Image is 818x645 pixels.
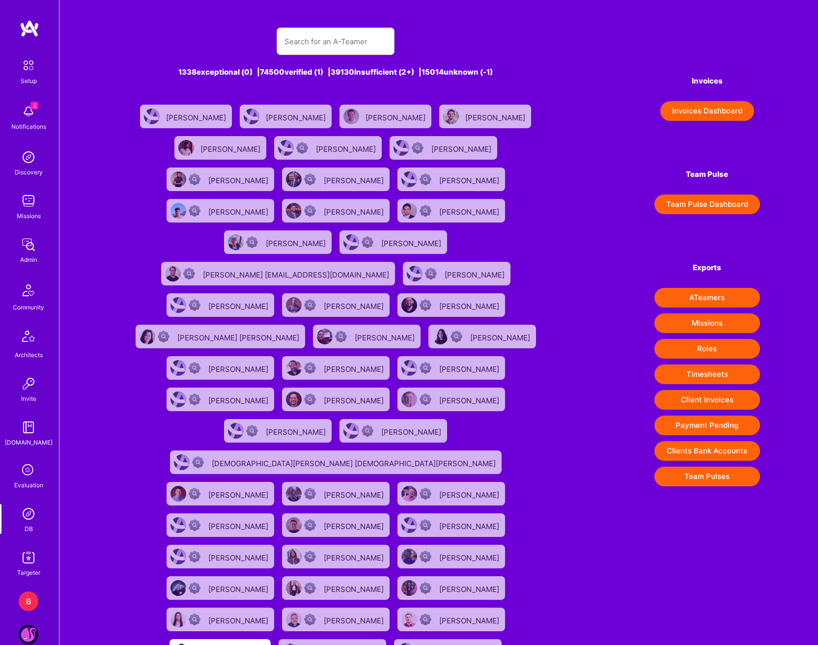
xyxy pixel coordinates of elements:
button: Client Invoices [654,390,760,410]
img: User Avatar [165,266,181,281]
h4: Invoices [654,77,760,85]
div: [PERSON_NAME] [324,582,386,594]
img: User Avatar [394,140,409,156]
img: Not Scrubbed [304,519,316,531]
div: [PERSON_NAME] [200,141,262,154]
a: User AvatarNot Scrubbed[PERSON_NAME] [394,352,509,384]
a: User AvatarNot Scrubbed[PERSON_NAME] [399,258,514,289]
a: User AvatarNot Scrubbed[PERSON_NAME] [278,509,394,541]
img: User Avatar [401,360,417,376]
a: User AvatarNot Scrubbed[PERSON_NAME] [278,541,394,572]
img: Not Scrubbed [362,425,373,437]
a: B [16,591,41,611]
div: [PERSON_NAME] [366,110,427,123]
div: Architects [15,350,43,360]
img: User Avatar [228,234,244,250]
div: [PERSON_NAME] [208,173,270,186]
a: User AvatarNot Scrubbed[PERSON_NAME] [EMAIL_ADDRESS][DOMAIN_NAME] [157,258,399,289]
div: Invite [21,393,36,404]
a: User AvatarNot Scrubbed[PERSON_NAME] [163,352,278,384]
img: User Avatar [170,580,186,596]
img: Not Scrubbed [192,456,204,468]
img: User Avatar [170,486,186,502]
a: User AvatarNot Scrubbed[PERSON_NAME] [394,509,509,541]
div: [PERSON_NAME] [208,362,270,374]
a: User AvatarNot Scrubbed[PERSON_NAME] [220,415,336,447]
img: User Avatar [343,423,359,439]
img: Not Scrubbed [420,205,431,217]
div: [PERSON_NAME] [439,173,501,186]
a: User Avatar[PERSON_NAME] [136,101,236,132]
i: icon SelectionTeam [19,461,38,480]
div: Community [13,302,44,312]
div: [PERSON_NAME] [439,582,501,594]
a: User AvatarNot Scrubbed[PERSON_NAME] [336,226,451,258]
div: Missions [17,211,41,221]
div: Targeter [17,567,40,578]
div: [PERSON_NAME] [324,613,386,626]
button: Missions [654,313,760,333]
a: User AvatarNot Scrubbed[PERSON_NAME] [270,132,386,164]
div: Discovery [15,167,43,177]
img: Not Scrubbed [412,142,423,154]
a: User AvatarNot Scrubbed[PERSON_NAME] [278,289,394,321]
img: User Avatar [286,297,302,313]
button: Invoices Dashboard [660,101,754,121]
input: Search for an A-Teamer [284,29,387,54]
img: Not Scrubbed [304,551,316,562]
img: Not Scrubbed [304,299,316,311]
div: Notifications [11,121,46,132]
button: Timesheets [654,365,760,384]
img: User Avatar [286,517,302,533]
img: Not Scrubbed [420,519,431,531]
img: User Avatar [286,171,302,187]
div: Evaluation [14,480,43,490]
a: User AvatarNot Scrubbed[PERSON_NAME] [309,321,424,352]
img: User Avatar [286,549,302,564]
a: User AvatarNot Scrubbed[PERSON_NAME] [394,384,509,415]
div: [PERSON_NAME] [PERSON_NAME] [177,330,301,343]
img: User Avatar [401,297,417,313]
img: User Avatar [286,360,302,376]
img: User Avatar [401,171,417,187]
div: [PERSON_NAME] [465,110,527,123]
a: User AvatarNot Scrubbed[DEMOGRAPHIC_DATA][PERSON_NAME] [DEMOGRAPHIC_DATA][PERSON_NAME] [166,447,506,478]
img: Not Scrubbed [189,205,200,217]
a: Invoices Dashboard [654,101,760,121]
a: User AvatarNot Scrubbed[PERSON_NAME] [336,415,451,447]
a: User Avatar[PERSON_NAME] [336,101,435,132]
img: User Avatar [286,486,302,502]
div: DB [25,524,33,534]
img: User Avatar [244,109,259,124]
a: User AvatarNot Scrubbed[PERSON_NAME] [394,195,509,226]
div: [PERSON_NAME] [431,141,493,154]
img: Not Scrubbed [420,488,431,500]
a: User AvatarNot Scrubbed[PERSON_NAME] [278,164,394,195]
img: User Avatar [170,203,186,219]
a: User Avatar[PERSON_NAME] [170,132,270,164]
img: User Avatar [443,109,459,124]
div: [PERSON_NAME] [381,424,443,437]
img: Not Scrubbed [189,582,200,594]
div: [PERSON_NAME] [208,519,270,532]
img: Not Scrubbed [420,551,431,562]
div: [PERSON_NAME] [208,204,270,217]
div: [PERSON_NAME] [439,487,501,500]
div: [PERSON_NAME] [439,519,501,532]
img: User Avatar [144,109,160,124]
a: User AvatarNot Scrubbed[PERSON_NAME] [278,604,394,635]
div: [PERSON_NAME] [324,393,386,406]
a: User AvatarNot Scrubbed[PERSON_NAME] [PERSON_NAME] [132,321,309,352]
img: Not Scrubbed [183,268,195,280]
a: User AvatarNot Scrubbed[PERSON_NAME] [386,132,501,164]
div: 1338 exceptional (0) | 74500 verified (1) | 39130 insufficient (2+) | 15014 unknown (-1) [117,67,554,77]
img: Kraken: Delivery and Migration Agentic Platform [19,625,38,645]
div: [PERSON_NAME] [439,393,501,406]
img: User Avatar [401,486,417,502]
img: User Avatar [170,360,186,376]
div: [PERSON_NAME] [439,613,501,626]
div: [PERSON_NAME] [324,299,386,311]
div: [PERSON_NAME] [381,236,443,249]
img: guide book [19,418,38,437]
img: User Avatar [286,612,302,627]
